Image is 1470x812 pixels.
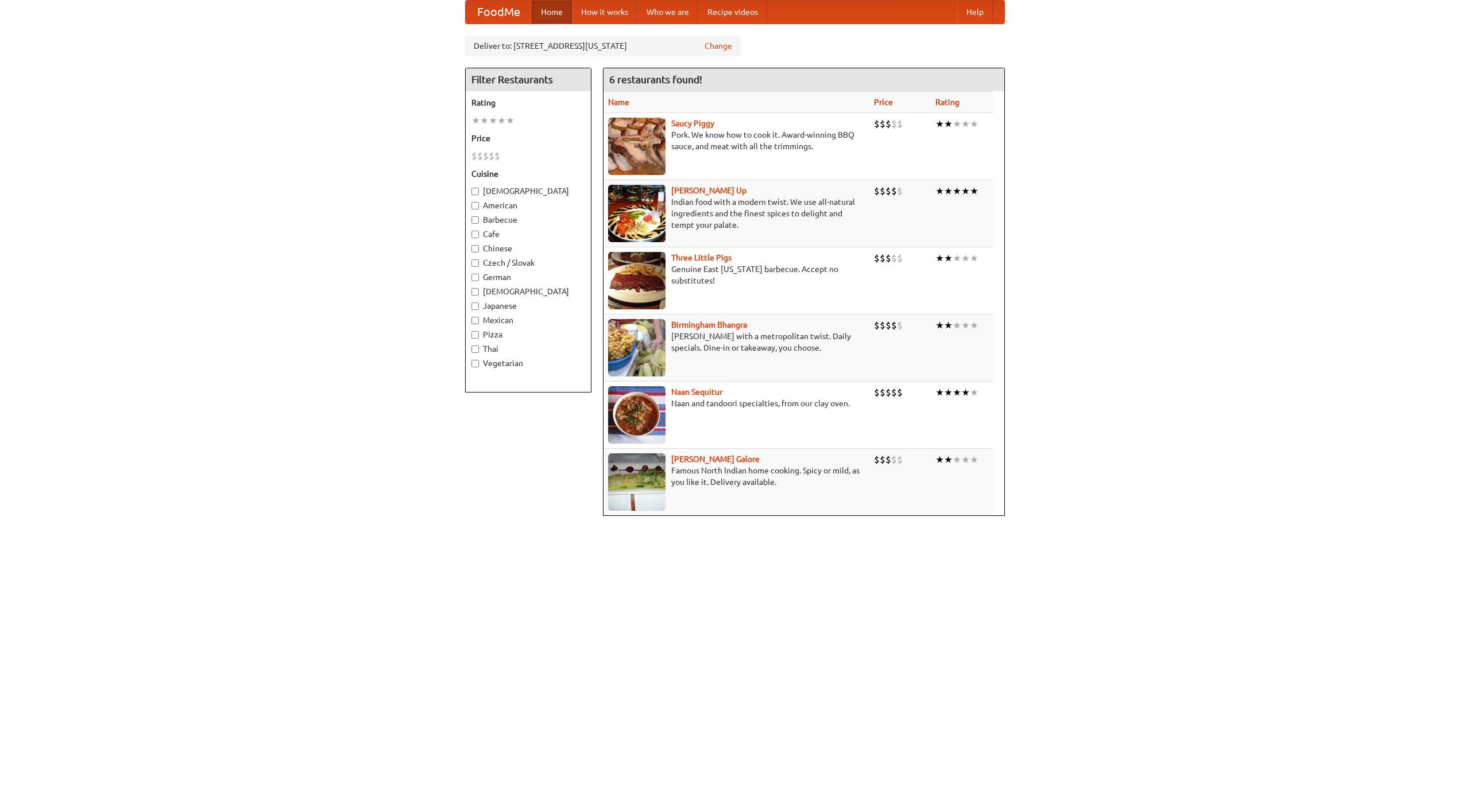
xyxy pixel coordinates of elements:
[671,186,746,195] a: [PERSON_NAME] Up
[471,185,585,197] label: [DEMOGRAPHIC_DATA]
[874,386,880,399] li: $
[957,1,993,24] a: Help
[671,387,722,397] a: Naan Sequitur
[471,188,479,195] input: [DEMOGRAPHIC_DATA]
[897,185,903,197] li: $
[471,97,585,108] h5: Rating
[935,453,944,466] li: ★
[897,319,903,332] li: $
[471,286,585,297] label: [DEMOGRAPHIC_DATA]
[970,386,978,399] li: ★
[874,98,893,107] a: Price
[572,1,637,24] a: How it works
[891,252,897,265] li: $
[880,386,885,399] li: $
[471,214,585,226] label: Barbecue
[471,331,479,339] input: Pizza
[970,118,978,130] li: ★
[608,98,629,107] a: Name
[471,274,479,281] input: German
[471,216,479,224] input: Barbecue
[880,319,885,332] li: $
[891,319,897,332] li: $
[608,319,666,376] img: bhangra.jpg
[471,345,479,353] input: Thai
[935,319,944,332] li: ★
[497,114,506,127] li: ★
[471,228,585,240] label: Cafe
[489,150,494,162] li: $
[471,271,585,283] label: German
[471,360,479,367] input: Vegetarian
[471,257,585,269] label: Czech / Slovak
[953,118,961,130] li: ★
[970,319,978,332] li: ★
[961,453,970,466] li: ★
[891,118,897,130] li: $
[671,253,732,262] a: Three Little Pigs
[935,185,944,197] li: ★
[944,118,953,130] li: ★
[608,465,865,488] p: Famous North Indian home cooking. Spicy or mild, as you like it. Delivery available.
[608,185,666,242] img: curryup.jpg
[471,259,479,267] input: Czech / Slovak
[471,150,477,162] li: $
[944,185,953,197] li: ★
[471,243,585,254] label: Chinese
[891,453,897,466] li: $
[935,252,944,265] li: ★
[465,36,741,56] div: Deliver to: [STREET_ADDRESS][US_STATE]
[885,386,891,399] li: $
[874,118,880,130] li: $
[885,252,891,265] li: $
[494,150,500,162] li: $
[471,317,479,324] input: Mexican
[874,453,880,466] li: $
[897,386,903,399] li: $
[608,129,865,152] p: Pork. We know how to cook it. Award-winning BBQ sauce, and meat with all the trimmings.
[880,118,885,130] li: $
[471,329,585,340] label: Pizza
[944,386,953,399] li: ★
[961,185,970,197] li: ★
[471,288,479,296] input: [DEMOGRAPHIC_DATA]
[953,185,961,197] li: ★
[874,185,880,197] li: $
[671,320,747,329] a: Birmingham Bhangra
[885,319,891,332] li: $
[477,150,483,162] li: $
[885,185,891,197] li: $
[608,331,865,353] p: [PERSON_NAME] with a metropolitan twist. Daily specials. Dine-in or takeaway, you choose.
[970,185,978,197] li: ★
[608,196,865,231] p: Indian food with a modern twist. We use all-natural ingredients and the finest spices to delight ...
[471,302,479,310] input: Japanese
[953,386,961,399] li: ★
[880,252,885,265] li: $
[671,454,760,464] a: [PERSON_NAME] Galore
[471,168,585,180] h5: Cuisine
[471,314,585,326] label: Mexican
[671,119,714,128] a: Saucy Piggy
[471,200,585,211] label: American
[935,386,944,399] li: ★
[953,453,961,466] li: ★
[608,386,666,444] img: naansequitur.jpg
[471,300,585,312] label: Japanese
[953,319,961,332] li: ★
[471,245,479,252] input: Chinese
[608,263,865,286] p: Genuine East [US_STATE] barbecue. Accept no substitutes!
[874,252,880,265] li: $
[532,1,572,24] a: Home
[970,453,978,466] li: ★
[897,252,903,265] li: $
[471,133,585,144] h5: Price
[471,231,479,238] input: Cafe
[609,74,702,85] ng-pluralize: 6 restaurants found!
[880,185,885,197] li: $
[970,252,978,265] li: ★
